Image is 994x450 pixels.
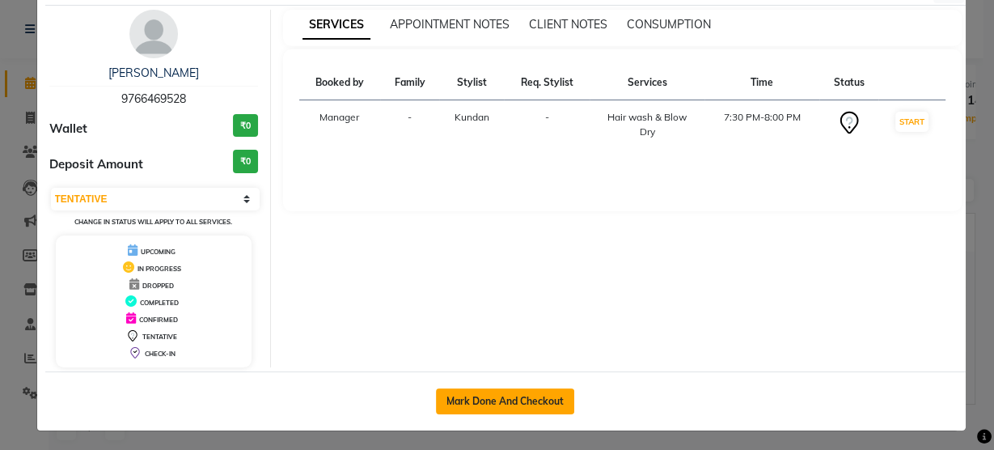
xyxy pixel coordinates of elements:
span: APPOINTMENT NOTES [390,17,510,32]
th: Family [380,66,440,100]
span: IN PROGRESS [137,265,181,273]
th: Booked by [299,66,380,100]
th: Req. Stylist [504,66,590,100]
span: COMPLETED [140,299,179,307]
a: [PERSON_NAME] [108,66,199,80]
span: DROPPED [142,282,174,290]
span: SERVICES [302,11,370,40]
td: - [380,100,440,150]
span: UPCOMING [141,248,176,256]
div: Hair wash & Blow Dry [599,110,696,139]
th: Status [819,66,879,100]
img: avatar [129,10,178,58]
span: Kundan [455,111,489,123]
h3: ₹0 [233,150,258,173]
td: 7:30 PM-8:00 PM [704,100,818,150]
h3: ₹0 [233,114,258,138]
button: Mark Done And Checkout [436,388,574,414]
small: Change in status will apply to all services. [74,218,232,226]
td: - [504,100,590,150]
span: CLIENT NOTES [529,17,607,32]
th: Services [590,66,705,100]
span: Wallet [49,120,87,138]
td: Manager [299,100,380,150]
th: Stylist [439,66,504,100]
button: START [895,112,928,132]
span: TENTATIVE [142,333,177,341]
span: Deposit Amount [49,155,143,174]
span: CONSUMPTION [627,17,711,32]
th: Time [704,66,818,100]
span: CHECK-IN [145,350,176,358]
span: 9766469528 [121,91,186,106]
span: CONFIRMED [139,316,178,324]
